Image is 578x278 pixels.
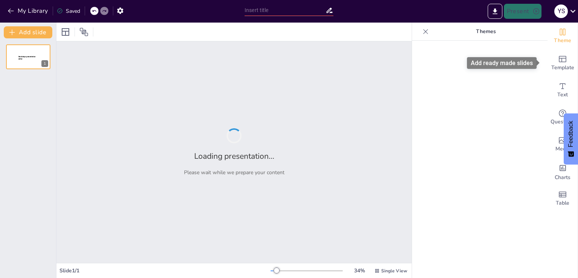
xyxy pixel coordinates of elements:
[548,158,578,185] div: Add charts and graphs
[556,199,569,207] span: Table
[554,36,571,45] span: Theme
[245,5,326,16] input: Insert title
[548,50,578,77] div: Add ready made slides
[488,4,502,19] button: Export to PowerPoint
[4,26,52,38] button: Add slide
[548,104,578,131] div: Get real-time input from your audience
[59,26,71,38] div: Layout
[184,169,284,176] p: Please wait while we prepare your content
[555,145,570,153] span: Media
[554,5,568,18] div: Y S
[432,23,540,41] p: Themes
[504,4,541,19] button: Present
[18,56,36,60] span: Sendsteps presentation editor
[551,64,574,72] span: Template
[467,57,537,69] div: Add ready made slides
[555,173,570,182] span: Charts
[6,5,51,17] button: My Library
[381,268,407,274] span: Single View
[548,23,578,50] div: Change the overall theme
[564,113,578,164] button: Feedback - Show survey
[6,44,50,69] div: 1
[548,77,578,104] div: Add text boxes
[548,185,578,212] div: Add a table
[554,4,568,19] button: Y S
[548,131,578,158] div: Add images, graphics, shapes or video
[557,91,568,99] span: Text
[57,8,80,15] div: Saved
[350,267,368,274] div: 34 %
[194,151,274,161] h2: Loading presentation...
[79,27,88,36] span: Position
[567,121,574,147] span: Feedback
[41,60,48,67] div: 1
[551,118,575,126] span: Questions
[59,267,271,274] div: Slide 1 / 1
